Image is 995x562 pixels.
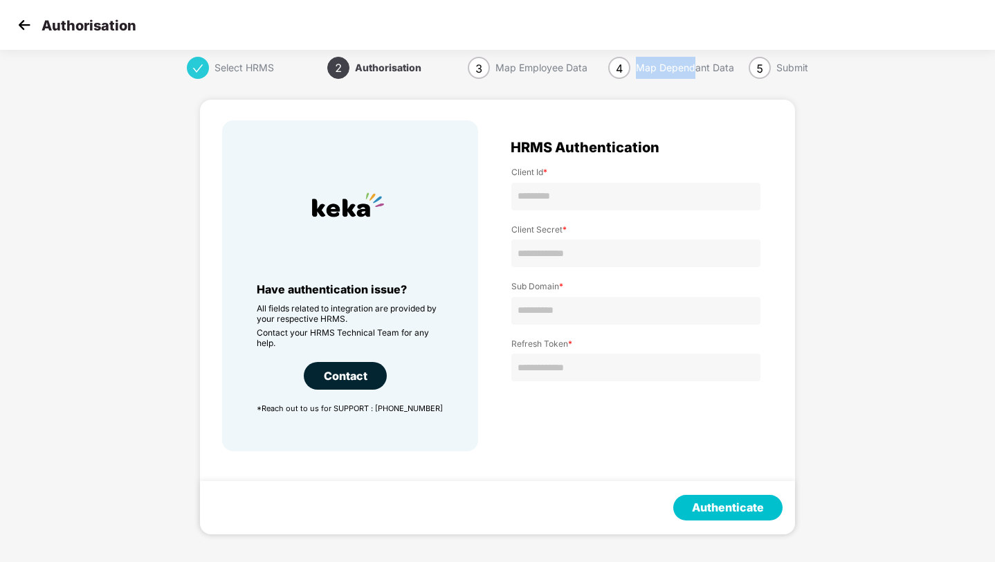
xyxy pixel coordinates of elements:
div: Map Employee Data [495,57,587,79]
div: Select HRMS [214,57,274,79]
p: All fields related to integration are provided by your respective HRMS. [257,303,444,324]
img: HRMS Company Icon [298,155,398,255]
button: Authenticate [673,495,783,520]
label: Refresh Token [511,338,760,349]
span: 3 [475,62,482,75]
div: Map Dependant Data [636,57,734,79]
p: Contact your HRMS Technical Team for any help. [257,327,444,348]
label: Client Id [511,167,760,177]
span: check [192,63,203,74]
label: Client Secret [511,224,760,235]
span: HRMS Authentication [511,142,659,153]
span: Have authentication issue? [257,282,407,296]
div: Contact [304,362,387,390]
span: 5 [756,62,763,75]
p: *Reach out to us for SUPPORT : [PHONE_NUMBER] [257,404,444,413]
label: Sub Domain [511,281,760,291]
img: svg+xml;base64,PHN2ZyB4bWxucz0iaHR0cDovL3d3dy53My5vcmcvMjAwMC9zdmciIHdpZHRoPSIzMCIgaGVpZ2h0PSIzMC... [14,15,35,35]
div: Authorisation [355,57,421,79]
p: Authorisation [42,17,136,34]
div: Submit [776,57,808,79]
span: 4 [616,62,623,75]
span: 2 [335,61,342,75]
